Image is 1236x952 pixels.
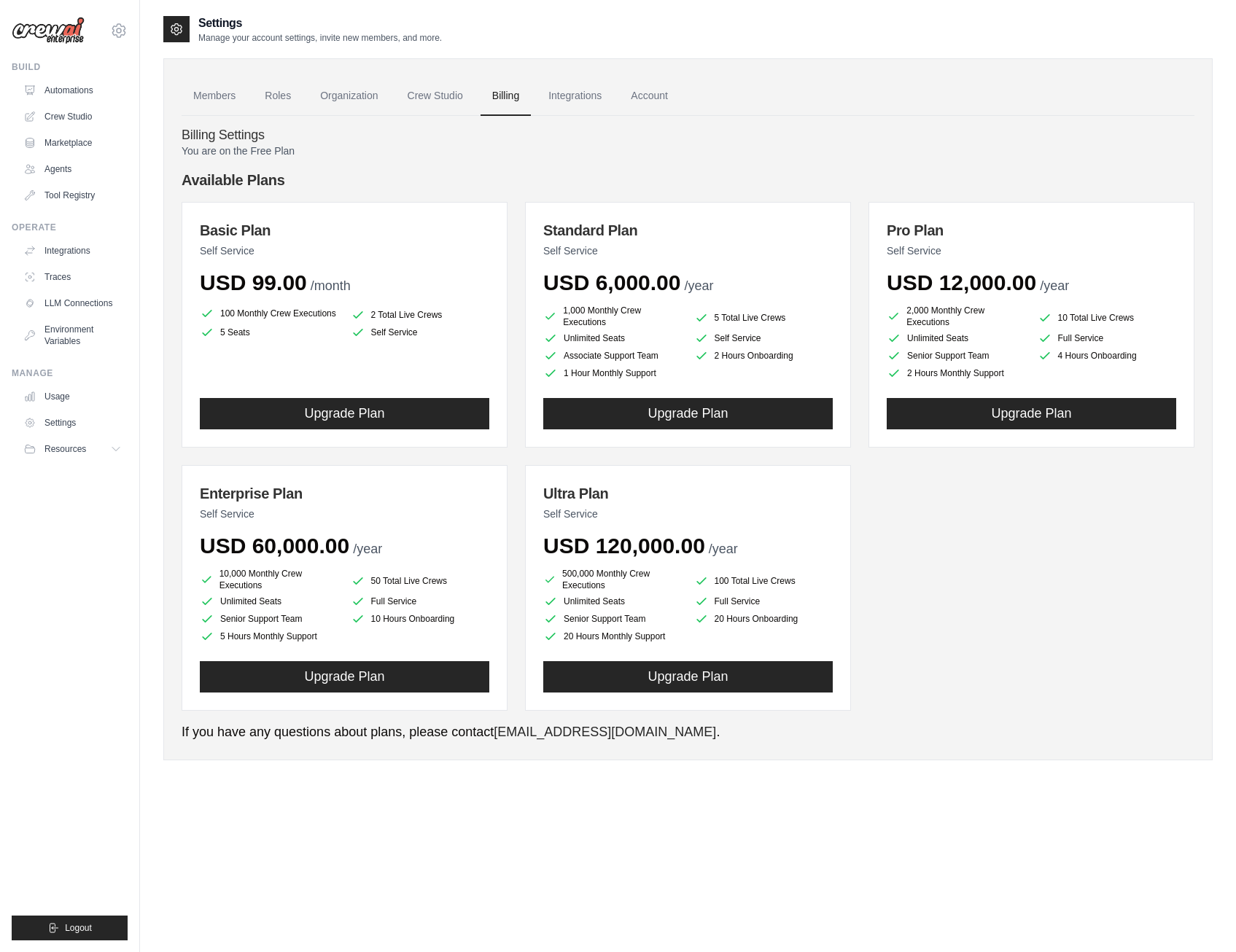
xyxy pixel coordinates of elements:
p: If you have any questions about plans, please contact . [182,722,1194,742]
p: Manage your account settings, invite new members, and more. [198,32,442,44]
h4: Available Plans [182,170,1194,190]
a: Roles [253,77,303,116]
h3: Pro Plan [887,220,1176,241]
li: 20 Hours Monthly Support [543,629,683,644]
button: Logout [12,916,128,940]
li: 10 Total Live Crews [1038,308,1177,328]
a: Crew Studio [396,77,475,116]
a: Members [182,77,247,116]
li: Senior Support Team [200,612,339,626]
a: Tool Registry [18,184,128,207]
p: You are on the Free Plan [182,144,1194,158]
button: Upgrade Plan [543,398,833,429]
button: Upgrade Plan [887,398,1176,429]
li: 5 Hours Monthly Support [200,629,339,644]
a: Marketplace [18,131,128,155]
li: Unlimited Seats [543,331,683,346]
h3: Standard Plan [543,220,833,241]
span: USD 120,000.00 [543,534,705,558]
a: Crew Studio [18,105,128,128]
span: /year [353,542,382,556]
p: Self Service [200,507,489,521]
li: Full Service [351,594,490,609]
li: 4 Hours Onboarding [1038,348,1177,363]
li: Senior Support Team [543,612,683,626]
li: Unlimited Seats [543,594,683,609]
li: 20 Hours Onboarding [694,612,833,626]
h3: Ultra Plan [543,483,833,504]
p: Self Service [887,243,1176,258]
div: Operate [12,222,128,233]
li: 100 Total Live Crews [694,571,833,591]
li: Self Service [694,331,833,346]
li: Full Service [694,594,833,609]
div: Manage [12,367,128,379]
a: Billing [481,77,531,116]
li: 2 Total Live Crews [351,308,490,322]
button: Upgrade Plan [543,661,833,692]
li: 5 Total Live Crews [694,308,833,328]
a: Usage [18,385,128,408]
li: 1 Hour Monthly Support [543,366,683,381]
li: Unlimited Seats [200,594,339,609]
a: Account [619,77,680,116]
span: USD 99.00 [200,270,307,294]
li: 10 Hours Onboarding [351,612,490,626]
span: /month [311,278,351,293]
button: Upgrade Plan [200,398,489,429]
a: Organization [308,77,389,116]
li: Unlimited Seats [887,331,1026,346]
span: /year [1040,278,1069,293]
li: Full Service [1038,331,1177,346]
a: Agents [18,157,128,181]
span: /year [709,542,738,556]
li: 2 Hours Monthly Support [887,366,1026,381]
p: Self Service [200,243,489,258]
a: Settings [18,411,128,434]
li: Self Service [351,325,490,340]
span: USD 60,000.00 [200,534,349,558]
p: Self Service [543,507,833,521]
a: Integrations [18,239,128,262]
button: Resources [18,437,128,461]
div: Build [12,61,128,73]
li: 500,000 Monthly Crew Executions [543,568,683,591]
li: 10,000 Monthly Crew Executions [200,568,339,591]
a: LLM Connections [18,292,128,315]
span: USD 12,000.00 [887,270,1036,294]
h3: Basic Plan [200,220,489,241]
a: Automations [18,79,128,102]
span: USD 6,000.00 [543,270,680,294]
a: Integrations [537,77,613,116]
li: 2 Hours Onboarding [694,348,833,363]
h3: Enterprise Plan [200,483,489,504]
span: Logout [65,922,92,934]
li: Associate Support Team [543,348,683,363]
img: Logo [12,17,85,44]
a: Traces [18,265,128,289]
li: 1,000 Monthly Crew Executions [543,305,683,328]
a: [EMAIL_ADDRESS][DOMAIN_NAME] [494,725,716,739]
li: 50 Total Live Crews [351,571,490,591]
li: 5 Seats [200,325,339,340]
h4: Billing Settings [182,128,1194,144]
h2: Settings [198,15,442,32]
span: Resources [44,443,86,455]
li: Senior Support Team [887,348,1026,363]
p: Self Service [543,243,833,258]
span: /year [684,278,713,293]
button: Upgrade Plan [200,661,489,692]
a: Environment Variables [18,318,128,353]
li: 100 Monthly Crew Executions [200,305,339,322]
li: 2,000 Monthly Crew Executions [887,305,1026,328]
